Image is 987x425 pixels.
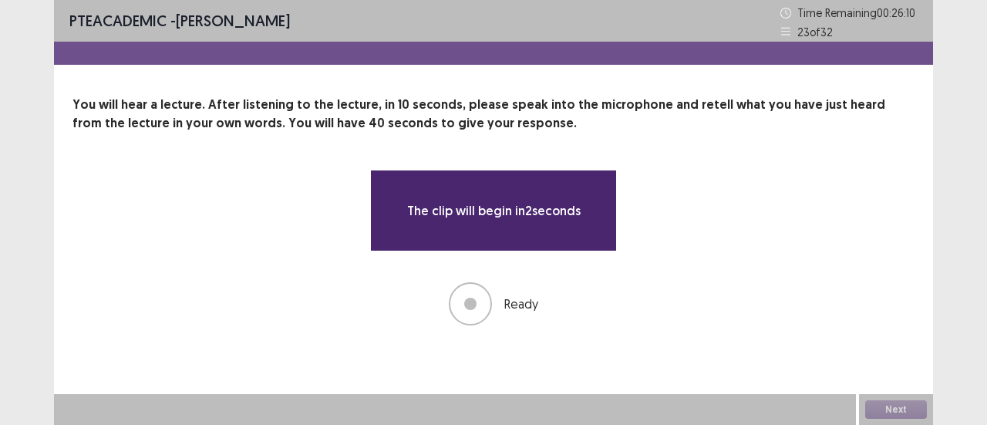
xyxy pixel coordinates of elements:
[69,11,167,30] span: PTE academic
[504,295,538,313] p: Ready
[407,201,581,220] p: The clip will begin in 2 seconds
[72,96,915,133] p: You will hear a lecture. After listening to the lecture, in 10 seconds, please speak into the mic...
[797,5,918,21] p: Time Remaining 00 : 26 : 10
[797,24,833,40] p: 23 of 32
[69,9,290,32] p: - [PERSON_NAME]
